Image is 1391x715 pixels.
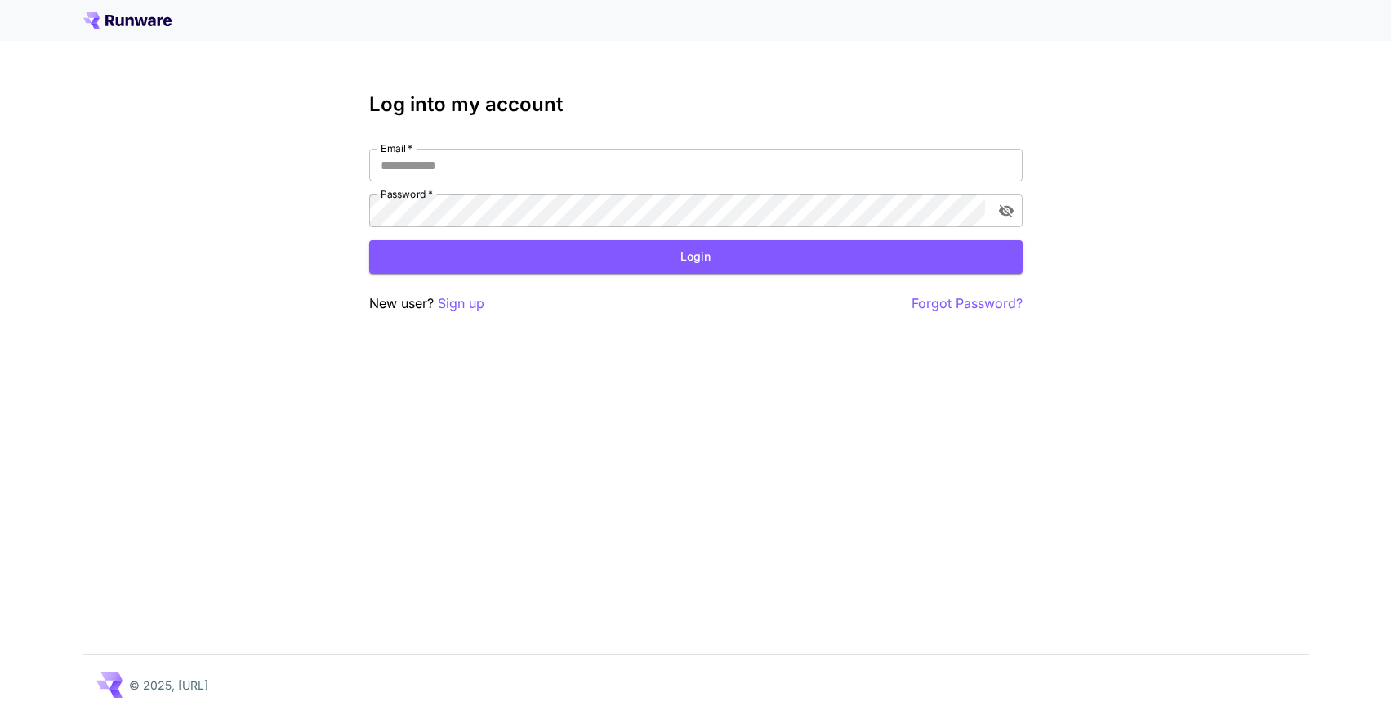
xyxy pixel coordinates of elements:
button: Sign up [438,293,484,314]
button: toggle password visibility [992,196,1021,226]
p: New user? [369,293,484,314]
label: Email [381,141,412,155]
label: Password [381,187,433,201]
button: Login [369,240,1023,274]
p: © 2025, [URL] [129,677,208,694]
button: Forgot Password? [912,293,1023,314]
h3: Log into my account [369,93,1023,116]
